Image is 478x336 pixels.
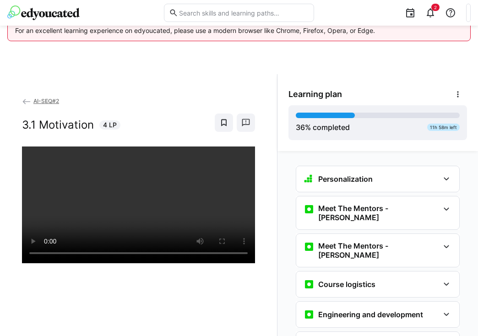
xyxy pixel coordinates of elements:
[103,120,117,130] span: 4 LP
[178,9,309,17] input: Search skills and learning paths…
[318,241,439,260] h3: Meet The Mentors - [PERSON_NAME]
[318,310,423,319] h3: Engineering and development
[15,26,463,35] p: For an excellent learning experience on edyoucated, please use a modern browser like Chrome, Fire...
[33,98,59,104] span: AI-SEQ#2
[318,280,375,289] h3: Course logistics
[434,5,437,10] span: 2
[318,204,439,222] h3: Meet The Mentors - [PERSON_NAME]
[296,123,305,132] span: 36
[427,124,460,131] div: 11h 58m left
[288,89,342,99] span: Learning plan
[318,174,373,184] h3: Personalization
[22,98,59,104] a: AI-SEQ#2
[22,118,94,132] h2: 3.1 Motivation
[296,122,350,133] div: % completed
